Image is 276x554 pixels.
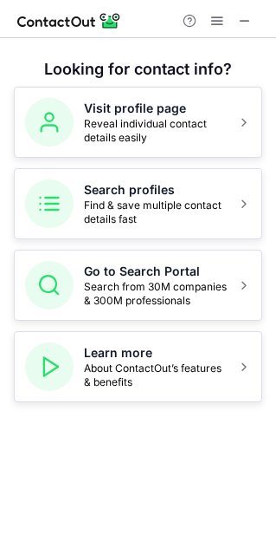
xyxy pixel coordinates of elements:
[14,168,262,239] button: Search profilesFind & save multiple contact details fast
[84,100,227,117] h5: Visit profile page
[25,98,74,147] img: Visit profile page
[25,179,74,228] img: Search profiles
[17,10,121,31] img: ContactOut v5.3.10
[25,342,74,391] img: Learn more
[14,250,262,321] button: Go to Search PortalSearch from 30M companies & 300M professionals
[84,263,227,280] h5: Go to Search Portal
[14,331,262,402] button: Learn moreAbout ContactOut’s features & benefits
[84,181,227,199] h5: Search profiles
[84,199,227,226] span: Find & save multiple contact details fast
[84,362,227,389] span: About ContactOut’s features & benefits
[84,280,227,308] span: Search from 30M companies & 300M professionals
[84,117,227,145] span: Reveal individual contact details easily
[14,87,262,158] button: Visit profile pageReveal individual contact details easily
[84,344,227,362] h5: Learn more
